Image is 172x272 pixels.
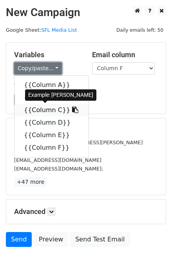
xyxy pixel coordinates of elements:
h5: Variables [14,51,80,59]
h2: New Campaign [6,6,166,19]
div: Example: [PERSON_NAME] [25,89,96,101]
a: Copy/paste... [14,62,62,74]
a: Preview [34,232,68,247]
a: SFL Media List [41,27,77,33]
a: Daily emails left: 50 [114,27,166,33]
a: {{Column F}} [14,141,89,154]
h5: Email column [92,51,158,59]
a: +47 more [14,177,47,187]
a: {{Column D}} [14,116,89,129]
small: [EMAIL_ADDRESS][DOMAIN_NAME] [14,157,101,163]
small: [EMAIL_ADDRESS][DOMAIN_NAME]; [14,166,103,172]
a: {{Column C}} [14,104,89,116]
span: Daily emails left: 50 [114,26,166,34]
a: {{Column B}} [14,91,89,104]
small: Google Sheet: [6,27,77,33]
a: {{Column E}} [14,129,89,141]
a: {{Column A}} [14,79,89,91]
a: Send Test Email [70,232,130,247]
h5: Advanced [14,207,158,216]
iframe: Chat Widget [133,234,172,272]
a: Send [6,232,32,247]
